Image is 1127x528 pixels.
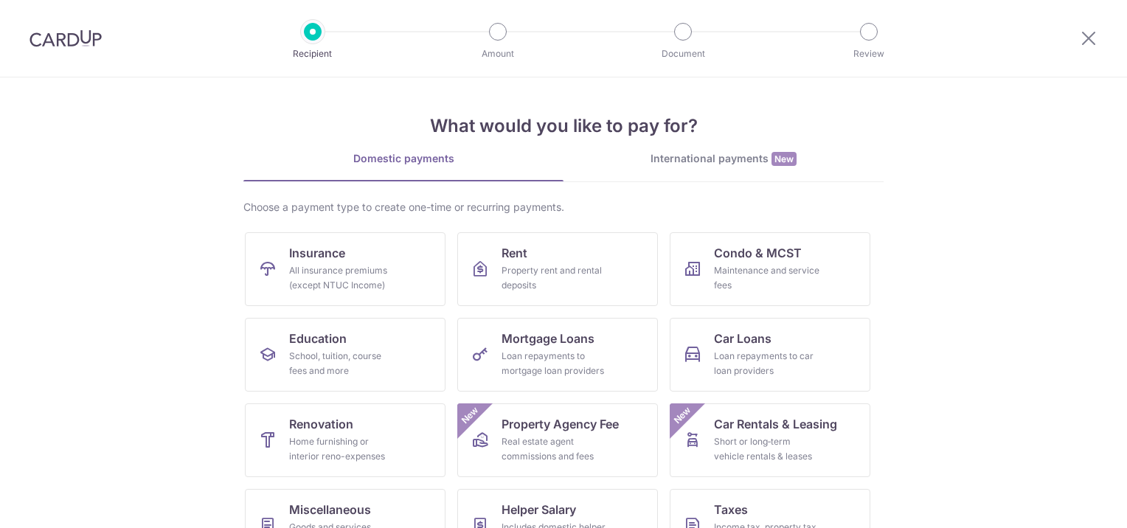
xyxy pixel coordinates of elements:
span: Renovation [289,415,353,433]
div: All insurance premiums (except NTUC Income) [289,263,395,293]
span: Rent [502,244,527,262]
span: New [670,403,695,428]
a: Mortgage LoansLoan repayments to mortgage loan providers [457,318,658,392]
div: Home furnishing or interior reno-expenses [289,434,395,464]
div: Real estate agent commissions and fees [502,434,608,464]
span: Property Agency Fee [502,415,619,433]
a: Car LoansLoan repayments to car loan providers [670,318,870,392]
img: CardUp [30,29,102,47]
p: Document [628,46,738,61]
div: Property rent and rental deposits [502,263,608,293]
span: New [458,403,482,428]
div: Short or long‑term vehicle rentals & leases [714,434,820,464]
a: RentProperty rent and rental deposits [457,232,658,306]
div: Domestic payments [243,151,563,166]
div: School, tuition, course fees and more [289,349,395,378]
a: RenovationHome furnishing or interior reno-expenses [245,403,445,477]
span: Car Loans [714,330,771,347]
span: Miscellaneous [289,501,371,518]
div: International payments [563,151,884,167]
a: InsuranceAll insurance premiums (except NTUC Income) [245,232,445,306]
h4: What would you like to pay for? [243,113,884,139]
span: Helper Salary [502,501,576,518]
div: Maintenance and service fees [714,263,820,293]
span: New [771,152,797,166]
p: Amount [443,46,552,61]
span: Education [289,330,347,347]
span: Car Rentals & Leasing [714,415,837,433]
a: Property Agency FeeReal estate agent commissions and feesNew [457,403,658,477]
p: Review [814,46,923,61]
div: Loan repayments to car loan providers [714,349,820,378]
span: Condo & MCST [714,244,802,262]
div: Choose a payment type to create one-time or recurring payments. [243,200,884,215]
a: EducationSchool, tuition, course fees and more [245,318,445,392]
a: Condo & MCSTMaintenance and service fees [670,232,870,306]
span: Insurance [289,244,345,262]
p: Recipient [258,46,367,61]
span: Taxes [714,501,748,518]
a: Car Rentals & LeasingShort or long‑term vehicle rentals & leasesNew [670,403,870,477]
div: Loan repayments to mortgage loan providers [502,349,608,378]
span: Mortgage Loans [502,330,594,347]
